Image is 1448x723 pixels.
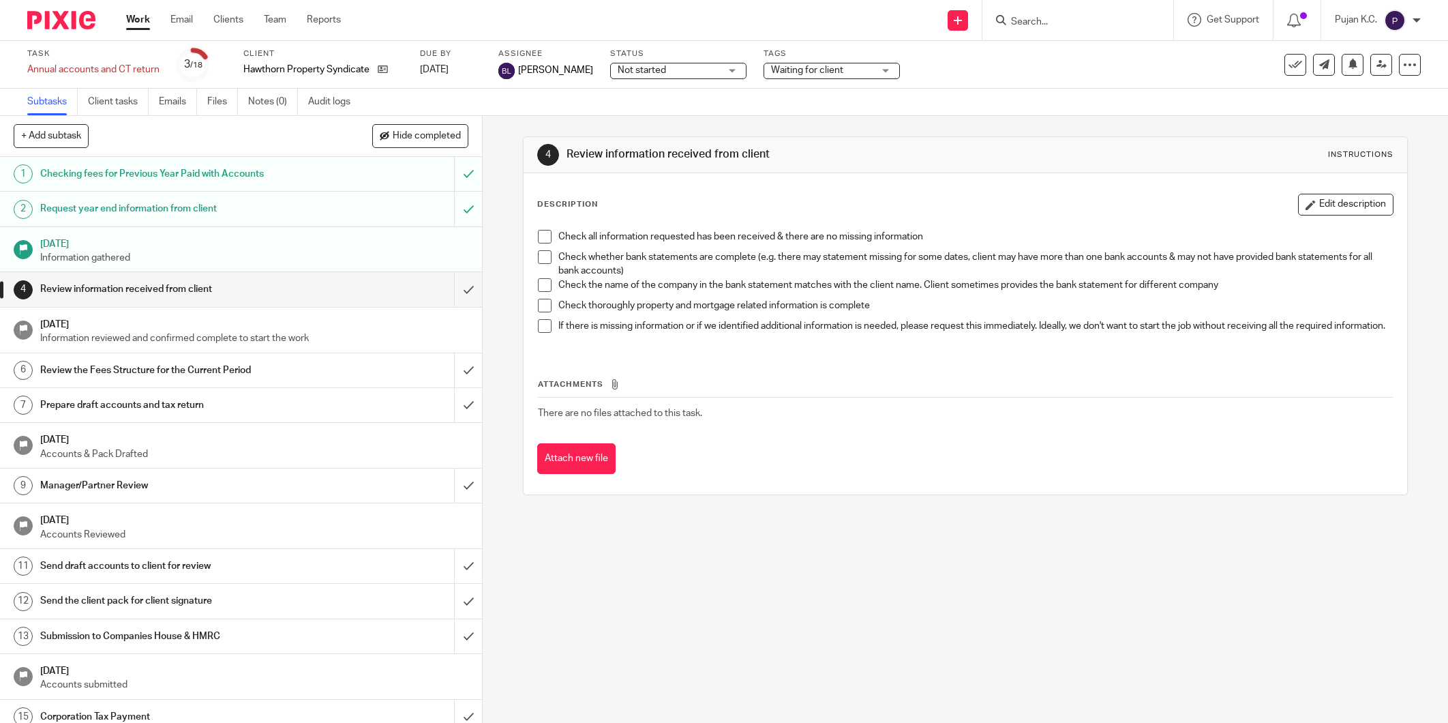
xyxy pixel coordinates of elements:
button: + Add subtask [14,124,89,147]
div: Instructions [1328,149,1393,160]
div: 2 [14,200,33,219]
a: Client tasks [88,89,149,115]
h1: Manager/Partner Review [40,475,307,496]
p: If there is missing information or if we identified additional information is needed, please requ... [558,319,1393,333]
a: Emails [159,89,197,115]
h1: [DATE] [40,510,468,527]
h1: Checking fees for Previous Year Paid with Accounts [40,164,307,184]
h1: Prepare draft accounts and tax return [40,395,307,415]
p: Information gathered [40,251,468,265]
a: Notes (0) [248,89,298,115]
label: Due by [420,48,481,59]
p: Check all information requested has been received & there are no missing information [558,230,1393,244]
span: Waiting for client [771,65,843,75]
button: Attach new file [537,443,616,474]
div: 4 [537,144,559,166]
span: Not started [618,65,666,75]
div: 11 [14,557,33,576]
span: Get Support [1207,15,1259,25]
span: [DATE] [420,65,449,74]
a: Team [264,13,286,27]
span: Attachments [538,381,603,388]
img: Pixie [27,11,95,29]
p: Check the name of the company in the bank statement matches with the client name. Client sometime... [558,278,1393,292]
h1: Review information received from client [567,147,995,162]
h1: Request year end information from client [40,198,307,219]
a: Audit logs [308,89,361,115]
small: /18 [190,61,202,69]
div: 4 [14,280,33,299]
p: Check thoroughly property and mortgage related information is complete [558,299,1393,312]
h1: Send the client pack for client signature [40,591,307,611]
h1: Submission to Companies House & HMRC [40,626,307,647]
a: Files [207,89,238,115]
label: Status [610,48,746,59]
div: 13 [14,627,33,646]
p: Accounts & Pack Drafted [40,447,468,461]
button: Hide completed [372,124,468,147]
h1: Review the Fees Structure for the Current Period [40,360,307,381]
button: Edit description [1298,194,1393,216]
div: 7 [14,396,33,415]
p: Check whether bank statements are complete (e.g. there may statement missing for some dates, clie... [558,250,1393,278]
div: 9 [14,476,33,495]
h1: [DATE] [40,661,468,678]
div: Annual accounts and CT return [27,63,160,76]
a: Subtasks [27,89,78,115]
img: svg%3E [498,63,515,79]
h1: Review information received from client [40,279,307,299]
a: Reports [307,13,341,27]
p: Pujan K.C. [1335,13,1377,27]
h1: Send draft accounts to client for review [40,556,307,576]
h1: [DATE] [40,430,468,447]
input: Search [1010,16,1132,29]
p: Information reviewed and confirmed complete to start the work [40,331,468,345]
h1: [DATE] [40,234,468,251]
div: 6 [14,361,33,380]
span: [PERSON_NAME] [518,63,593,77]
label: Task [27,48,160,59]
a: Email [170,13,193,27]
h1: [DATE] [40,314,468,331]
p: Accounts Reviewed [40,528,468,542]
span: There are no files attached to this task. [538,409,702,418]
span: Hide completed [393,131,461,142]
a: Work [126,13,150,27]
a: Clients [213,13,243,27]
label: Assignee [498,48,593,59]
img: svg%3E [1384,10,1406,31]
label: Tags [764,48,900,59]
label: Client [243,48,403,59]
p: Hawthorn Property Syndicate Ltd [243,63,371,76]
p: Description [537,199,598,210]
div: 3 [184,57,202,72]
p: Accounts submitted [40,678,468,692]
div: 1 [14,164,33,183]
div: 12 [14,592,33,611]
